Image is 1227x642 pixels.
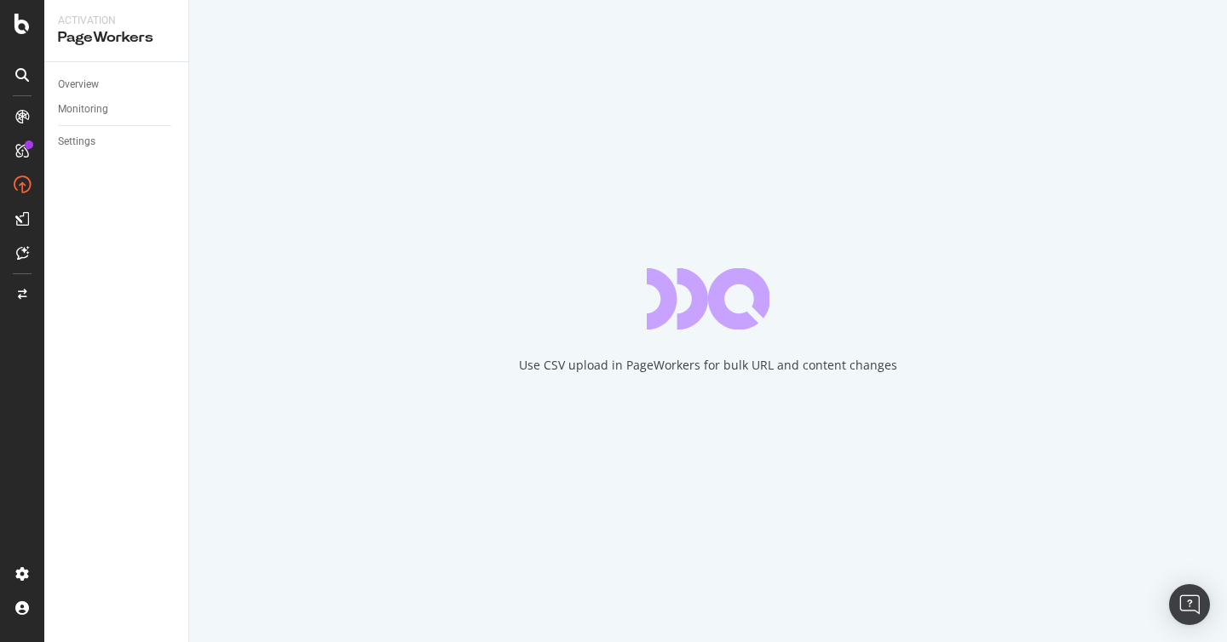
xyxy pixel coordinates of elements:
[519,357,897,374] div: Use CSV upload in PageWorkers for bulk URL and content changes
[58,133,176,151] a: Settings
[647,268,769,330] div: animation
[58,133,95,151] div: Settings
[58,14,175,28] div: Activation
[58,76,99,94] div: Overview
[1169,584,1210,625] div: Open Intercom Messenger
[58,100,176,118] a: Monitoring
[58,100,108,118] div: Monitoring
[58,76,176,94] a: Overview
[58,28,175,48] div: PageWorkers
